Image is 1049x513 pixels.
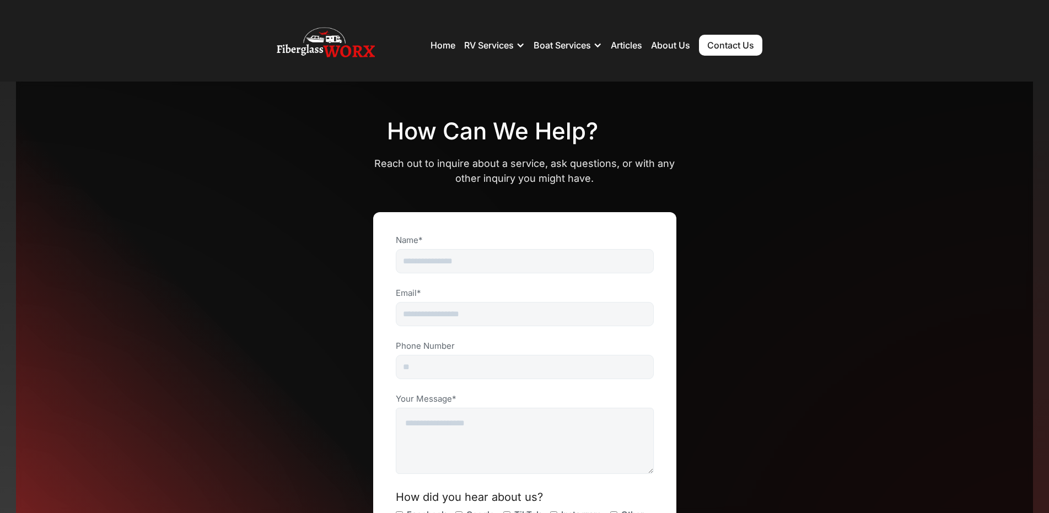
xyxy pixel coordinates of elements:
[534,29,602,62] div: Boat Services
[396,235,654,246] label: Name*
[387,117,663,146] h1: How can we help?
[396,393,654,404] label: Your Message*
[396,341,654,352] label: Phone Number
[611,40,642,51] a: Articles
[373,156,676,186] p: Reach out to inquire about a service, ask questions, or with any other inquiry you might have.
[431,40,455,51] a: Home
[396,492,654,503] div: How did you hear about us?
[396,288,654,299] label: Email*
[464,29,525,62] div: RV Services
[464,40,514,51] div: RV Services
[699,35,762,56] a: Contact Us
[534,40,591,51] div: Boat Services
[277,23,375,67] img: Fiberglass WorX – RV Repair, RV Roof & RV Detailing
[651,40,690,51] a: About Us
